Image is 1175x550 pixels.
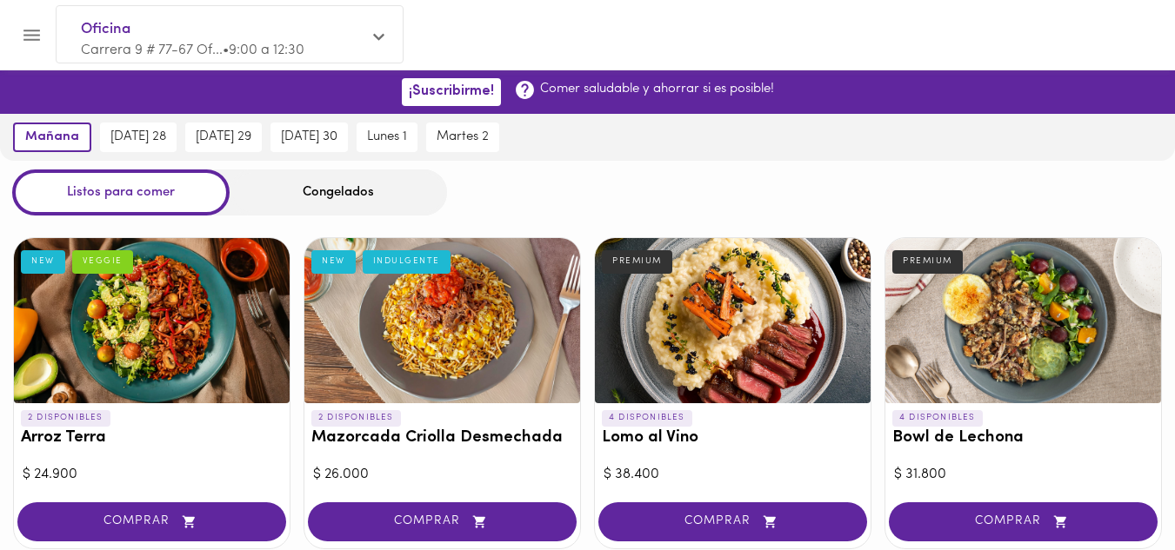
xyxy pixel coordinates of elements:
[81,18,361,41] span: Oficina
[185,123,262,152] button: [DATE] 29
[911,514,1136,529] span: COMPRAR
[304,238,580,403] div: Mazorcada Criolla Desmechada
[281,129,337,145] span: [DATE] 30
[14,238,290,403] div: Arroz Terra
[357,123,417,152] button: lunes 1
[39,514,264,529] span: COMPRAR
[23,465,281,485] div: $ 24.900
[311,410,401,426] p: 2 DISPONIBLES
[21,410,110,426] p: 2 DISPONIBLES
[25,129,79,145] span: mañana
[595,238,871,403] div: Lomo al Vino
[13,123,91,152] button: mañana
[311,429,573,447] h3: Mazorcada Criolla Desmechada
[602,410,692,426] p: 4 DISPONIBLES
[10,14,53,56] button: Menu
[892,250,963,273] div: PREMIUM
[892,429,1154,447] h3: Bowl de Lechona
[367,129,407,145] span: lunes 1
[308,502,577,541] button: COMPRAR
[885,238,1161,403] div: Bowl de Lechona
[21,429,283,447] h3: Arroz Terra
[363,250,451,273] div: INDULGENTE
[330,514,555,529] span: COMPRAR
[402,78,501,105] button: ¡Suscribirme!
[598,502,867,541] button: COMPRAR
[889,502,1158,541] button: COMPRAR
[110,129,166,145] span: [DATE] 28
[604,465,862,485] div: $ 38.400
[409,83,494,100] span: ¡Suscribirme!
[437,129,489,145] span: martes 2
[1074,449,1158,533] iframe: Messagebird Livechat Widget
[12,169,230,215] div: Listos para comer
[230,169,447,215] div: Congelados
[892,410,983,426] p: 4 DISPONIBLES
[894,465,1152,485] div: $ 31.800
[311,250,356,273] div: NEW
[602,429,864,447] h3: Lomo al Vino
[196,129,251,145] span: [DATE] 29
[620,514,845,529] span: COMPRAR
[100,123,177,152] button: [DATE] 28
[313,465,571,485] div: $ 26.000
[21,250,65,273] div: NEW
[602,250,672,273] div: PREMIUM
[72,250,133,273] div: VEGGIE
[270,123,348,152] button: [DATE] 30
[17,502,286,541] button: COMPRAR
[426,123,499,152] button: martes 2
[81,43,304,57] span: Carrera 9 # 77-67 Of... • 9:00 a 12:30
[540,80,774,98] p: Comer saludable y ahorrar si es posible!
